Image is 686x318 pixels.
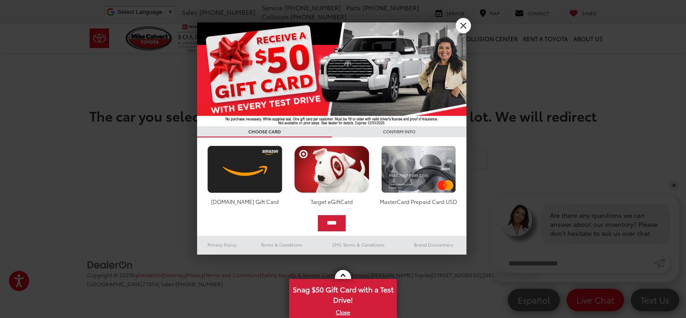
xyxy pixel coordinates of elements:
[332,126,466,137] h3: CONFIRM INFO
[379,146,458,193] img: mastercard.png
[247,239,316,250] a: Terms & Conditions
[292,198,371,205] div: Target eGiftCard
[379,198,458,205] div: MasterCard Prepaid Card USD
[401,239,466,250] a: Brand Disclaimers
[316,239,401,250] a: SMS Terms & Conditions
[205,146,285,193] img: amazoncard.png
[205,198,285,205] div: [DOMAIN_NAME] Gift Card
[197,126,332,137] h3: CHOOSE CARD
[197,239,247,250] a: Privacy Policy
[197,22,466,126] img: 55838_top_625864.jpg
[292,146,371,193] img: targetcard.png
[290,280,396,307] span: Snag $50 Gift Card with a Test Drive!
